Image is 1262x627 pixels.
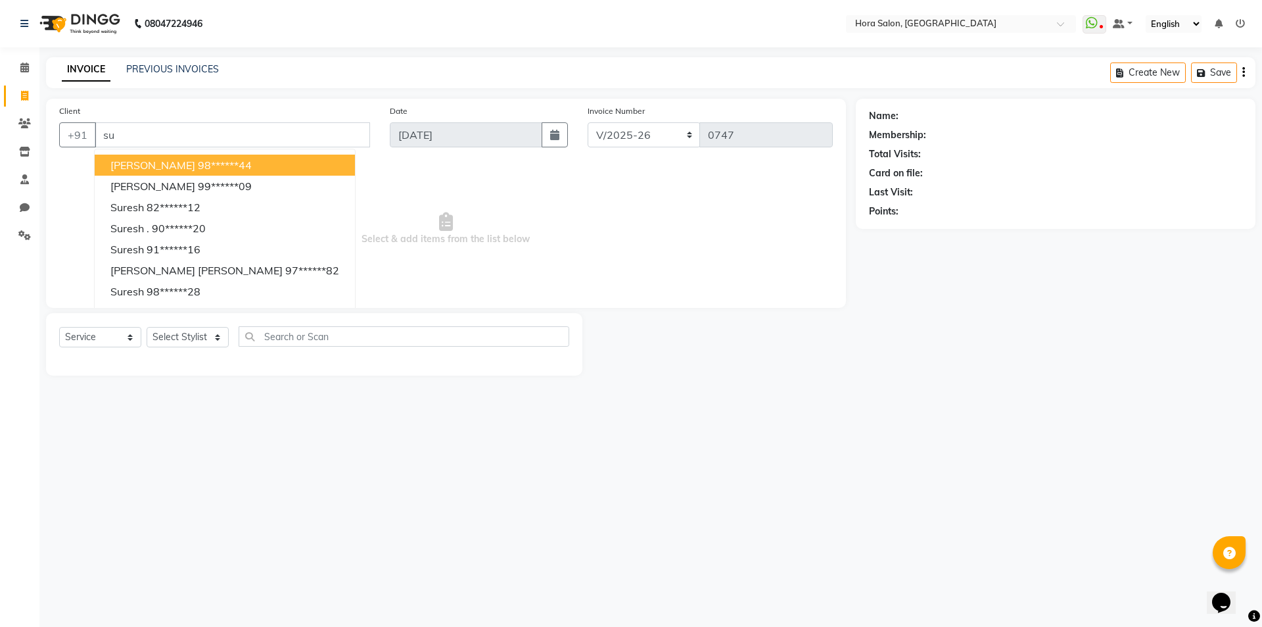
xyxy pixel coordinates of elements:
[110,306,195,319] span: [PERSON_NAME]
[869,205,899,218] div: Points:
[95,122,370,147] input: Search by Name/Mobile/Email/Code
[34,5,124,42] img: logo
[59,122,96,147] button: +91
[62,58,110,82] a: INVOICE
[1207,574,1249,614] iframe: chat widget
[110,264,283,277] span: [PERSON_NAME] [PERSON_NAME]
[239,326,569,347] input: Search or Scan
[869,128,926,142] div: Membership:
[59,163,833,295] span: Select & add items from the list below
[110,243,144,256] span: Suresh
[110,180,195,193] span: [PERSON_NAME]
[869,109,899,123] div: Name:
[1110,63,1186,83] button: Create New
[110,201,144,214] span: suresh
[110,159,195,172] span: [PERSON_NAME]
[869,166,923,180] div: Card on file:
[126,63,219,75] a: PREVIOUS INVOICES
[588,105,645,117] label: Invoice Number
[869,147,921,161] div: Total Visits:
[110,222,149,235] span: Suresh .
[110,285,144,298] span: Suresh
[869,186,913,199] div: Last Visit:
[145,5,202,42] b: 08047224946
[1191,63,1237,83] button: Save
[390,105,408,117] label: Date
[59,105,80,117] label: Client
